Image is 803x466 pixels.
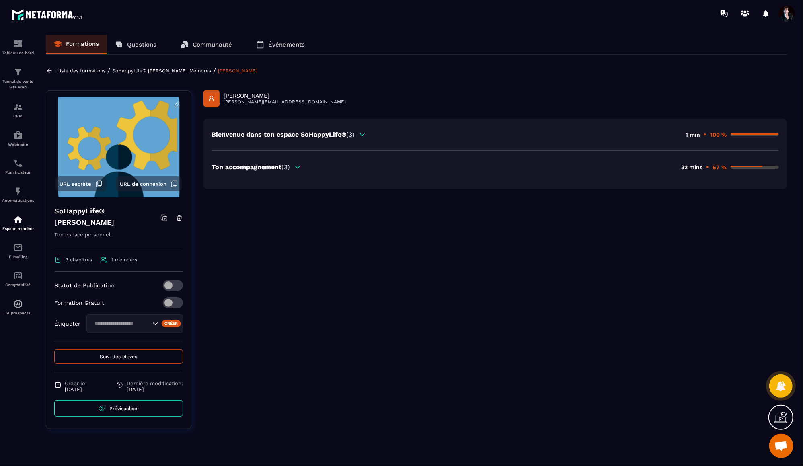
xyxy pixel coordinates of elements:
[2,237,34,265] a: emailemailE-mailing
[224,99,346,105] p: [PERSON_NAME][EMAIL_ADDRESS][DOMAIN_NAME]
[346,131,355,138] span: (3)
[13,158,23,168] img: scheduler
[2,33,34,61] a: formationformationTableau de bord
[92,319,150,328] input: Search for option
[213,67,216,74] span: /
[2,142,34,146] p: Webinaire
[686,131,700,138] p: 1 min
[193,41,232,48] p: Communauté
[54,400,183,417] a: Prévisualiser
[111,257,137,263] span: 1 members
[13,187,23,196] img: automations
[2,255,34,259] p: E-mailing
[127,41,156,48] p: Questions
[100,354,138,359] span: Suivi des élèves
[162,320,181,327] div: Créer
[2,283,34,287] p: Comptabilité
[116,176,182,191] button: URL de connexion
[127,380,183,386] span: Dernière modification:
[13,130,23,140] img: automations
[681,164,702,170] p: 32 mins
[60,181,91,187] span: URL secrète
[57,68,105,74] a: Liste des formations
[248,35,313,54] a: Événements
[2,170,34,174] p: Planificateur
[54,349,183,364] button: Suivi des élèves
[13,271,23,281] img: accountant
[268,41,305,48] p: Événements
[2,198,34,203] p: Automatisations
[107,67,110,74] span: /
[13,67,23,77] img: formation
[173,35,240,54] a: Communauté
[281,163,290,171] span: (3)
[65,380,87,386] span: Créer le:
[54,282,114,289] p: Statut de Publication
[189,68,211,74] a: Membres
[66,257,92,263] span: 3 chapitres
[86,314,183,333] div: Search for option
[2,51,34,55] p: Tableau de bord
[127,386,183,392] p: [DATE]
[2,124,34,152] a: automationsautomationsWebinaire
[65,386,87,392] p: [DATE]
[66,40,99,47] p: Formations
[55,176,107,191] button: URL secrète
[54,205,160,228] h4: SoHappyLife® [PERSON_NAME]
[2,61,34,96] a: formationformationTunnel de vente Site web
[109,406,139,411] span: Prévisualiser
[218,68,257,74] a: [PERSON_NAME]
[13,39,23,49] img: formation
[112,68,187,74] a: SoHappyLife® [PERSON_NAME]
[46,35,107,54] a: Formations
[13,102,23,112] img: formation
[2,96,34,124] a: formationformationCRM
[713,164,727,170] p: 67 %
[54,230,183,248] p: Ton espace personnel
[54,300,104,306] p: Formation Gratuit
[54,320,80,327] p: Étiqueter
[212,163,290,171] p: Ton accompagnement
[107,35,164,54] a: Questions
[2,209,34,237] a: automationsautomationsEspace membre
[2,79,34,90] p: Tunnel de vente Site web
[2,152,34,181] a: schedulerschedulerPlanificateur
[2,114,34,118] p: CRM
[2,265,34,293] a: accountantaccountantComptabilité
[2,181,34,209] a: automationsautomationsAutomatisations
[52,97,185,197] img: background
[224,92,346,99] p: [PERSON_NAME]
[212,131,355,138] p: Bienvenue dans ton espace SoHappyLife®
[710,131,727,138] p: 100 %
[13,299,23,309] img: automations
[2,226,34,231] p: Espace membre
[13,243,23,253] img: email
[120,181,166,187] span: URL de connexion
[769,434,793,458] a: Ouvrir le chat
[13,215,23,224] img: automations
[11,7,84,22] img: logo
[2,311,34,315] p: IA prospects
